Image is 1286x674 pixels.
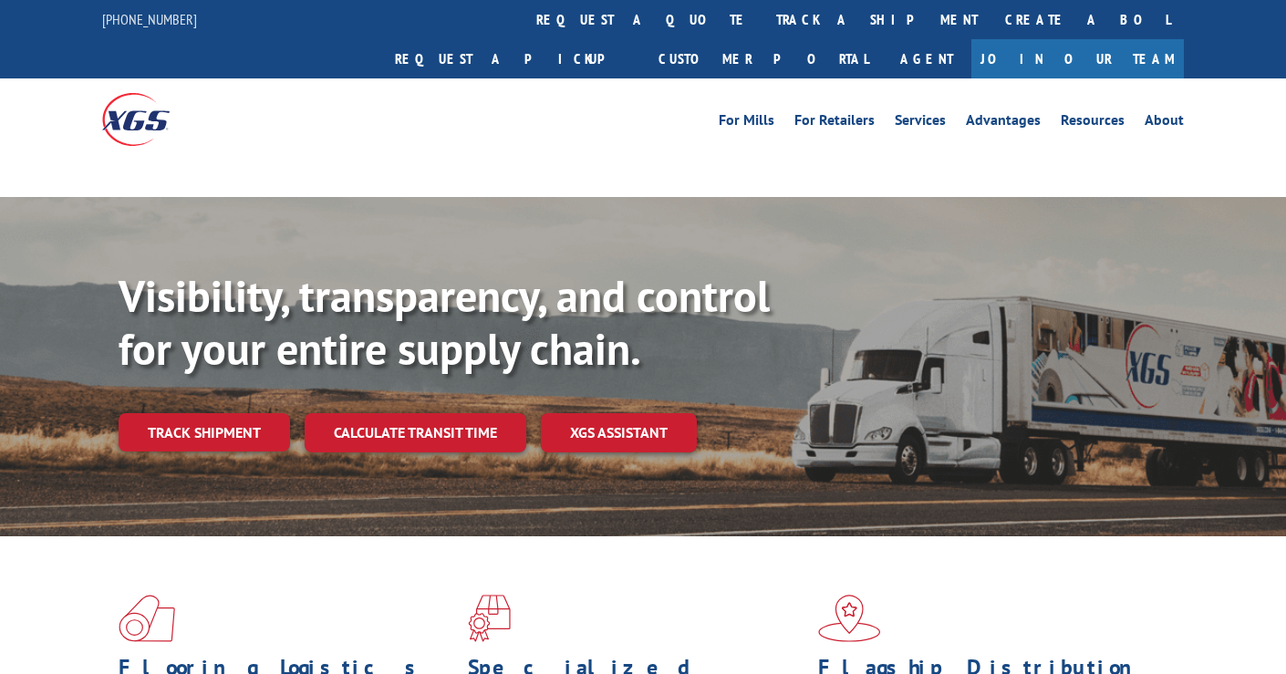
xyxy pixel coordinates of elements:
a: Calculate transit time [305,413,526,452]
a: Resources [1061,113,1125,133]
a: Join Our Team [971,39,1184,78]
img: xgs-icon-flagship-distribution-model-red [818,595,881,642]
a: About [1145,113,1184,133]
img: xgs-icon-total-supply-chain-intelligence-red [119,595,175,642]
a: Request a pickup [381,39,645,78]
a: Advantages [966,113,1041,133]
a: Services [895,113,946,133]
b: Visibility, transparency, and control for your entire supply chain. [119,267,770,377]
a: For Retailers [794,113,875,133]
a: Agent [882,39,971,78]
img: xgs-icon-focused-on-flooring-red [468,595,511,642]
a: Track shipment [119,413,290,451]
a: [PHONE_NUMBER] [102,10,197,28]
a: For Mills [719,113,774,133]
a: Customer Portal [645,39,882,78]
a: XGS ASSISTANT [541,413,697,452]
